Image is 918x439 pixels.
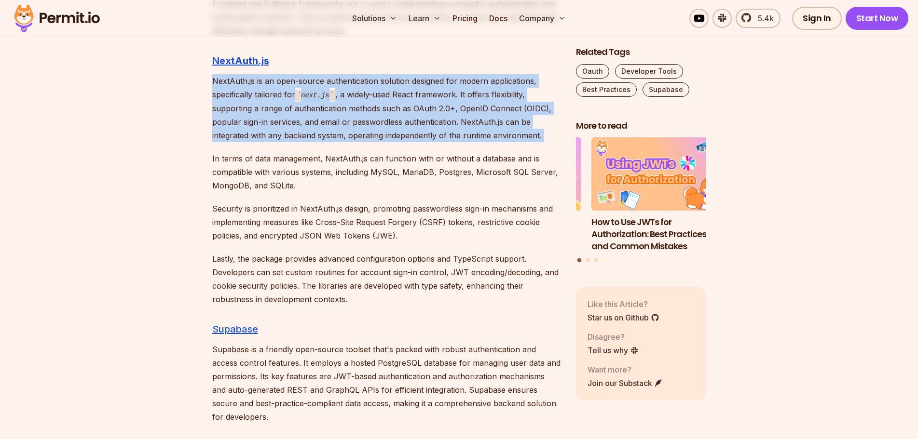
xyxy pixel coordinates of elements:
[451,138,581,211] img: A Guide to Bearer Tokens: JWT vs. Opaque Tokens
[577,258,582,263] button: Go to slide 1
[212,55,269,67] a: NextAuth.js
[212,343,561,424] p: Supabase is a friendly open-source toolset that's packed with robust authentication and access co...
[212,202,561,242] p: Security is prioritized in NextAuth.js design, promoting passwordless sign-in mechanisms and impl...
[591,138,722,253] a: How to Use JWTs for Authorization: Best Practices and Common MistakesHow to Use JWTs for Authoriz...
[212,74,561,142] p: NextAuth.js is an open-source authentication solution designed for modern applications, specifica...
[348,9,401,28] button: Solutions
[588,298,659,310] p: Like this Article?
[736,9,781,28] a: 5.4k
[576,64,609,79] a: Oauth
[752,13,774,24] span: 5.4k
[212,152,561,192] p: In terms of data management, NextAuth.js can function with or without a database and is compatibl...
[588,345,639,356] a: Tell us why
[576,138,706,264] div: Posts
[576,46,706,58] h2: Related Tags
[586,258,590,262] button: Go to slide 2
[615,64,683,79] a: Developer Tools
[485,9,511,28] a: Docs
[643,82,689,97] a: Supabase
[451,138,581,253] li: 3 of 3
[588,364,663,375] p: Want more?
[594,258,598,262] button: Go to slide 3
[588,331,639,343] p: Disagree?
[515,9,570,28] button: Company
[576,120,706,132] h2: More to read
[846,7,909,30] a: Start Now
[405,9,445,28] button: Learn
[295,90,336,101] code: next.js
[792,7,842,30] a: Sign In
[576,82,637,97] a: Best Practices
[212,323,258,335] a: Supabase
[451,216,581,240] h3: A Guide to Bearer Tokens: JWT vs. Opaque Tokens
[449,9,481,28] a: Pricing
[591,216,722,252] h3: How to Use JWTs for Authorization: Best Practices and Common Mistakes
[591,138,722,211] img: How to Use JWTs for Authorization: Best Practices and Common Mistakes
[588,312,659,323] a: Star us on Github
[212,252,561,306] p: Lastly, the package provides advanced configuration options and TypeScript support. Developers ca...
[591,138,722,253] li: 1 of 3
[10,2,104,35] img: Permit logo
[588,377,663,389] a: Join our Substack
